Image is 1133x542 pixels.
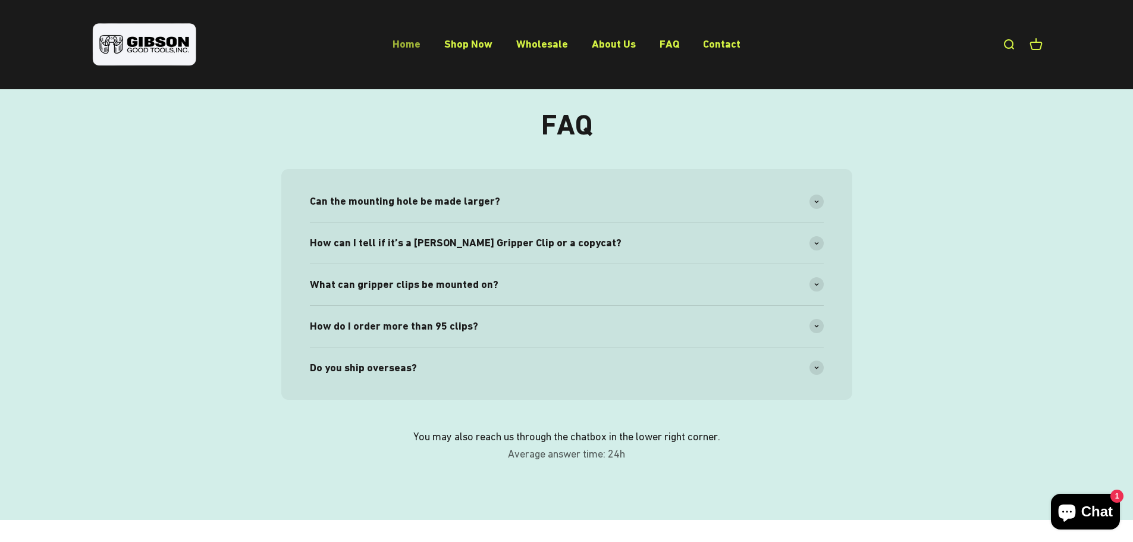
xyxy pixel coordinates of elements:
[310,318,478,335] span: How do I order more than 95 clips?
[592,37,636,50] a: About Us
[413,428,720,463] div: You may also reach us through the chatbox in the lower right corner.
[310,264,824,305] summary: What can gripper clips be mounted on?
[393,37,420,50] a: Home
[310,193,500,210] span: Can the mounting hole be made larger?
[281,109,852,141] h2: FAQ
[310,181,824,222] summary: Can the mounting hole be made larger?
[660,37,679,50] a: FAQ
[310,223,824,264] summary: How can I tell if it’s a [PERSON_NAME] Gripper Clip or a copycat?
[310,347,824,389] summary: Do you ship overseas?
[444,37,492,50] a: Shop Now
[1047,494,1123,532] inbox-online-store-chat: Shopify online store chat
[310,276,498,293] span: What can gripper clips be mounted on?
[310,234,622,252] span: How can I tell if it’s a [PERSON_NAME] Gripper Clip or a copycat?
[310,306,824,347] summary: How do I order more than 95 clips?
[413,446,720,463] span: Average answer time: 24h
[310,359,417,377] span: Do you ship overseas?
[703,37,740,50] a: Contact
[516,37,568,50] a: Wholesale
